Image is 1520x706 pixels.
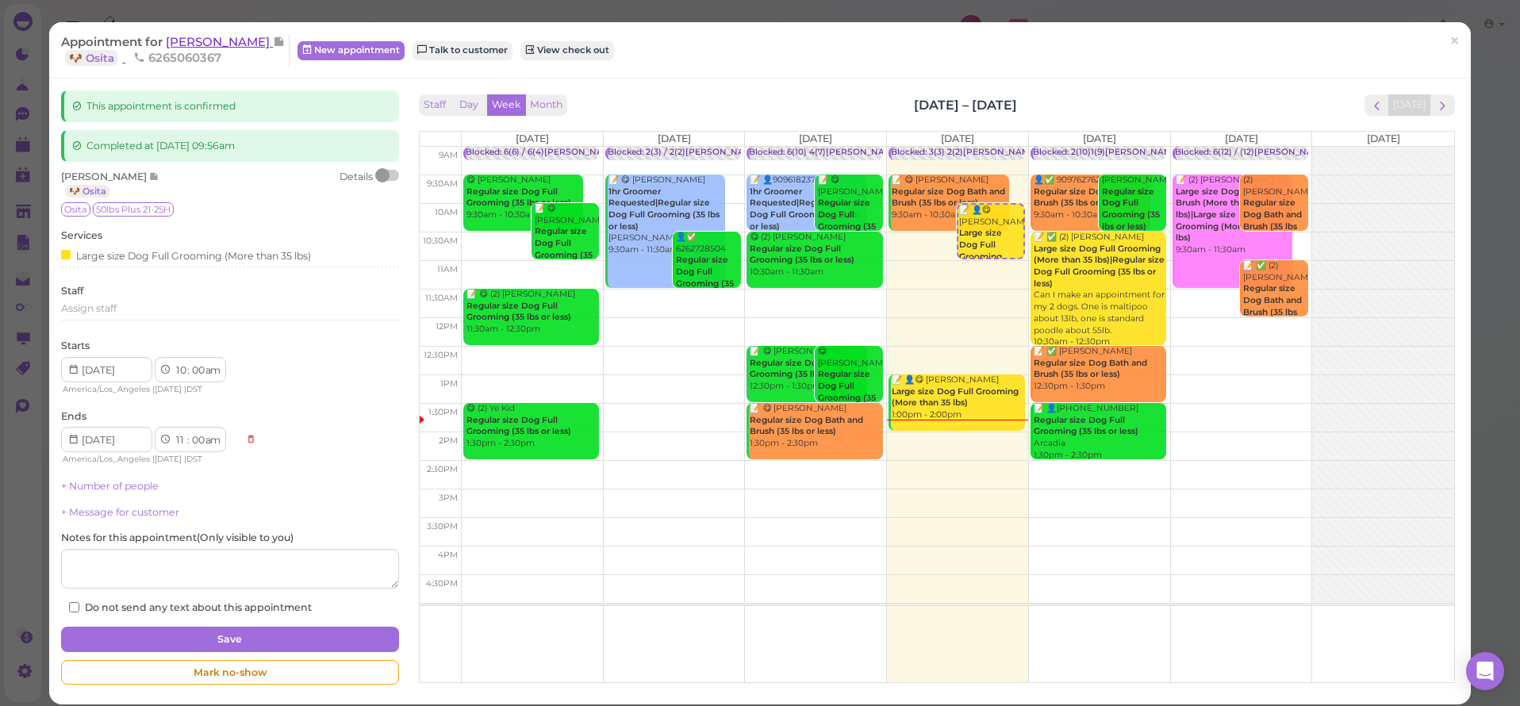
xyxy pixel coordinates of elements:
span: America/Los_Angeles [63,454,150,464]
span: [PERSON_NAME] [166,34,273,49]
span: 12:30pm [424,350,458,360]
div: Details [340,170,373,198]
div: | | [61,452,238,466]
span: 3:30pm [427,521,458,531]
span: [DATE] [155,454,182,464]
b: Regular size Dog Bath and Brush (35 lbs or less) [1034,186,1147,209]
b: 1hr Groomer Requested|Regular size Dog Full Grooming (35 lbs or less) [750,186,861,232]
b: Regular size Dog Full Grooming (35 lbs or less) [676,255,734,300]
span: 11:30am [425,293,458,303]
input: Do not send any text about this appointment [69,602,79,612]
div: 😋 [PERSON_NAME] 9:30am - 10:30am [466,175,583,221]
div: 📝 😋 [PERSON_NAME] 9:30am - 10:30am [891,175,1008,221]
div: 😋 (2) [PERSON_NAME] 10:30am - 11:30am [749,232,882,278]
div: 👤✅ 6262728504 10:30am - 11:30am [675,232,741,325]
b: Regular size Dog Full Grooming (35 lbs or less) [750,244,854,266]
span: 6265060367 [133,50,221,65]
div: 👤✅ 9097627620 9:30am - 10:30am [1033,175,1150,221]
b: Regular size Dog Full Grooming (35 lbs or less) [466,415,571,437]
span: 3pm [439,493,458,503]
div: 📝 (2) [PERSON_NAME] 9:30am - 11:30am [1175,175,1292,256]
div: 📝 ✅ (2) [PERSON_NAME] Can I make an appointment for my 2 dogs. One is maltipoo about 13lb, one is... [1033,232,1166,348]
div: Blocked: 6(12) / (12)[PERSON_NAME] • appointment [1175,147,1391,159]
div: Open Intercom Messenger [1466,652,1504,690]
span: America/Los_Angeles [63,384,150,394]
b: Regular size Dog Bath and Brush (35 lbs or less) [1243,198,1302,243]
span: 50lbs Plus 21-25H [93,202,174,217]
div: (2) [PERSON_NAME] 9:30am - 10:30am [1242,175,1308,268]
span: × [1449,30,1460,52]
span: [DATE] [658,132,691,144]
span: [DATE] [516,132,549,144]
div: 📝 😋 [PERSON_NAME] 9:30am - 10:30am [817,175,883,268]
b: Large size Dog Bath and Brush (More than 35 lbs)|Large size Dog Full Grooming (More than 35 lbs) [1176,186,1280,244]
div: 😋 [PERSON_NAME] 12:30pm - 1:30pm [817,346,883,439]
a: View check out [520,41,614,60]
div: Mark no-show [61,660,398,685]
a: × [1440,23,1469,60]
b: Regular size Dog Bath and Brush (35 lbs or less) [750,415,863,437]
span: Note [149,171,159,182]
span: [PERSON_NAME] [61,171,149,182]
div: Blocked: 2(10)1(9)[PERSON_NAME],[PERSON_NAME] • appointment [1033,147,1319,159]
button: Staff [419,94,451,116]
b: Regular size Dog Bath and Brush (35 lbs or less) [892,186,1005,209]
b: Regular size Dog Full Grooming (35 lbs or less) [466,186,571,209]
b: Large size Dog Full Grooming (More than 35 lbs)|Regular size Dog Full Grooming (35 lbs or less) [1034,244,1165,289]
div: 😋 (2) Ye Kid 1:30pm - 2:30pm [466,403,599,450]
span: [DATE] [1367,132,1400,144]
a: Talk to customer [413,41,512,60]
div: Completed at [DATE] 09:56am [61,130,398,162]
span: [DATE] [941,132,974,144]
span: [DATE] [155,384,182,394]
b: 1hr Groomer Requested|Regular size Dog Full Grooming (35 lbs or less) [608,186,720,232]
div: 📝 😋 [PERSON_NAME] 1:30pm - 2:30pm [749,403,882,450]
div: 📝 👤😋 [PERSON_NAME] 10:00am - 11:00am [958,205,1023,309]
div: | | [61,382,238,397]
button: next [1430,94,1455,116]
a: New appointment [297,41,405,60]
b: Regular size Dog Full Grooming (35 lbs or less) [466,301,571,323]
label: Notes for this appointment ( Only visible to you ) [61,531,294,545]
span: 9am [439,150,458,160]
span: [DATE] [799,132,832,144]
b: Regular size Dog Bath and Brush (35 lbs or less) [1034,358,1147,380]
button: [DATE] [1388,94,1431,116]
b: Regular size Dog Bath and Brush (35 lbs or less)|Teeth Brushing|Face Trim [1243,283,1304,351]
b: Regular size Dog Full Grooming (35 lbs or less) [750,358,854,380]
button: Week [487,94,526,116]
span: 11am [437,264,458,274]
a: 🐶 Osita [65,185,110,198]
b: Regular size Dog Full Grooming (35 lbs or less) [818,369,876,414]
label: Do not send any text about this appointment [69,600,312,615]
label: Services [61,228,102,243]
span: Assign staff [61,302,117,314]
div: 📝 👤😋 [PERSON_NAME] 1:00pm - 2:00pm [891,374,1024,421]
div: Blocked: 2(3) / 2(2)[PERSON_NAME] [PERSON_NAME] 9:30 10:00 1:30 • appointment [608,147,961,159]
b: Large size Dog Full Grooming (More than 35 lbs) [959,228,1018,285]
a: + Message for customer [61,506,179,518]
span: 2:30pm [427,464,458,474]
button: Day [450,94,488,116]
div: 📝 😋 [PERSON_NAME] [PERSON_NAME] 9:30am - 11:30am [608,175,725,256]
div: 📝 👤[PHONE_NUMBER] Arcadia 1:30pm - 2:30pm [1033,403,1166,461]
h2: [DATE] – [DATE] [914,96,1017,114]
div: [PERSON_NAME] 9:30am - 10:30am [1101,175,1167,256]
a: + Number of people [61,480,159,492]
span: 9:30am [427,178,458,189]
label: Staff [61,284,83,298]
span: [DATE] [1225,132,1258,144]
div: 📝 ✅ [PERSON_NAME] 12:30pm - 1:30pm [1033,346,1166,393]
span: 10:30am [423,236,458,246]
button: prev [1365,94,1389,116]
div: 📝 👤9096182372 yorkie [PERSON_NAME] 9:30am - 10:30am [749,175,866,268]
div: 📝 😋 [PERSON_NAME] mini schnauzer , bad for grooming puppy 10:00am - 11:00am [534,203,600,343]
span: [DATE] [1083,132,1116,144]
a: 🐶 Osita [65,50,118,66]
span: DST [186,384,202,394]
span: 4pm [438,550,458,560]
label: Ends [61,409,86,424]
span: DST [186,454,202,464]
label: Starts [61,339,90,353]
span: 4:30pm [426,578,458,589]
